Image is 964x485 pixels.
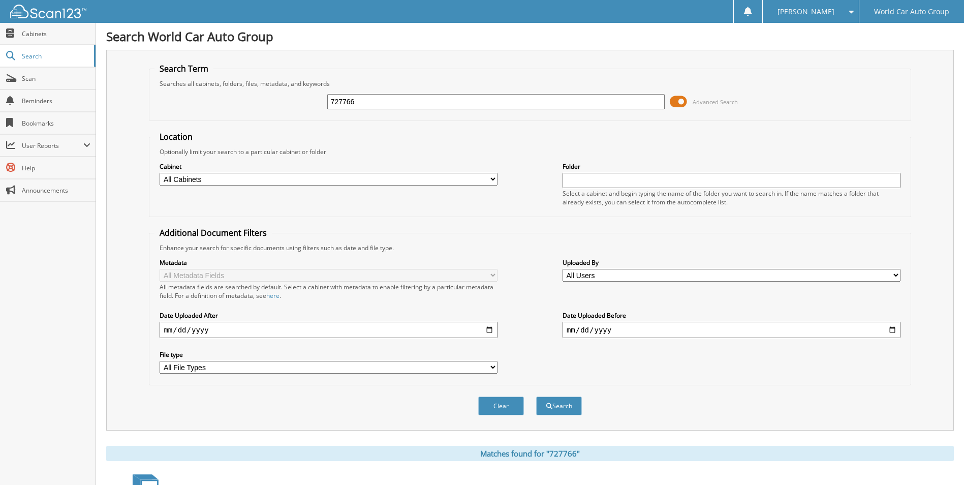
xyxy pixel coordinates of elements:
span: User Reports [22,141,83,150]
span: Search [22,52,89,60]
label: Uploaded By [563,258,900,267]
span: Advanced Search [693,98,738,106]
span: Reminders [22,97,90,105]
span: Announcements [22,186,90,195]
a: here [266,291,279,300]
button: Clear [478,397,524,415]
button: Search [536,397,582,415]
legend: Location [154,131,198,142]
label: Date Uploaded Before [563,311,900,320]
input: end [563,322,900,338]
span: [PERSON_NAME] [778,9,834,15]
span: Cabinets [22,29,90,38]
div: Searches all cabinets, folders, files, metadata, and keywords [154,79,905,88]
input: start [160,322,497,338]
legend: Additional Document Filters [154,227,272,238]
label: Date Uploaded After [160,311,497,320]
legend: Search Term [154,63,213,74]
label: File type [160,350,497,359]
div: Matches found for "727766" [106,446,954,461]
label: Folder [563,162,900,171]
label: Metadata [160,258,497,267]
span: Bookmarks [22,119,90,128]
span: Help [22,164,90,172]
img: scan123-logo-white.svg [10,5,86,18]
h1: Search World Car Auto Group [106,28,954,45]
label: Cabinet [160,162,497,171]
div: Enhance your search for specific documents using filters such as date and file type. [154,244,905,252]
div: All metadata fields are searched by default. Select a cabinet with metadata to enable filtering b... [160,283,497,300]
div: Select a cabinet and begin typing the name of the folder you want to search in. If the name match... [563,189,900,206]
span: Scan [22,74,90,83]
div: Optionally limit your search to a particular cabinet or folder [154,147,905,156]
span: World Car Auto Group [874,9,949,15]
